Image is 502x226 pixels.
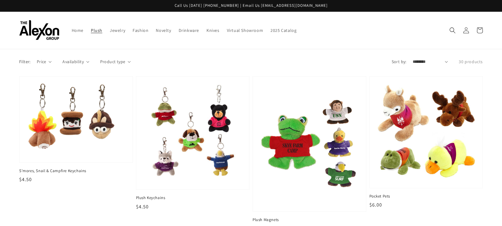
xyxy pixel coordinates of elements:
[392,59,406,65] label: Sort by:
[136,195,250,201] span: Plush Keychains
[203,24,223,37] a: Knives
[179,28,199,33] span: Drinkware
[175,24,203,37] a: Drinkware
[227,28,263,33] span: Virtual Showroom
[91,28,102,33] span: Plush
[369,202,382,208] span: $6.00
[446,24,459,37] summary: Search
[100,59,125,65] span: Product type
[129,24,152,37] a: Fashion
[253,217,366,223] span: Plush Magnets
[26,83,126,156] img: S'mores, Snail & Campfire Keychains
[19,59,31,65] p: Filter:
[270,28,296,33] span: 2025 Catalog
[62,59,84,65] span: Availability
[459,59,483,65] p: 30 products
[87,24,106,37] a: Plush
[19,20,59,40] img: The Alexon Group
[110,28,125,33] span: Jewelry
[369,193,483,199] span: Pocket Pets
[19,176,32,183] span: $4.50
[37,59,46,65] span: Price
[206,28,219,33] span: Knives
[133,28,148,33] span: Fashion
[100,59,131,65] summary: Product type
[223,24,267,37] a: Virtual Showroom
[19,76,133,183] a: S'mores, Snail & Campfire Keychains S'mores, Snail & Campfire Keychains $4.50
[136,76,250,211] a: Plush Keychains Plush Keychains $4.50
[152,24,175,37] a: Novelty
[376,83,477,182] img: Pocket Pets
[143,83,243,184] img: Plush Keychains
[19,168,133,174] span: S'mores, Snail & Campfire Keychains
[267,24,300,37] a: 2025 Catalog
[37,59,52,65] summary: Price
[72,28,83,33] span: Home
[62,59,89,65] summary: Availability
[68,24,87,37] a: Home
[369,76,483,209] a: Pocket Pets Pocket Pets $6.00
[136,203,149,210] span: $4.50
[259,83,360,205] img: Plush Magnets
[106,24,129,37] a: Jewelry
[156,28,171,33] span: Novelty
